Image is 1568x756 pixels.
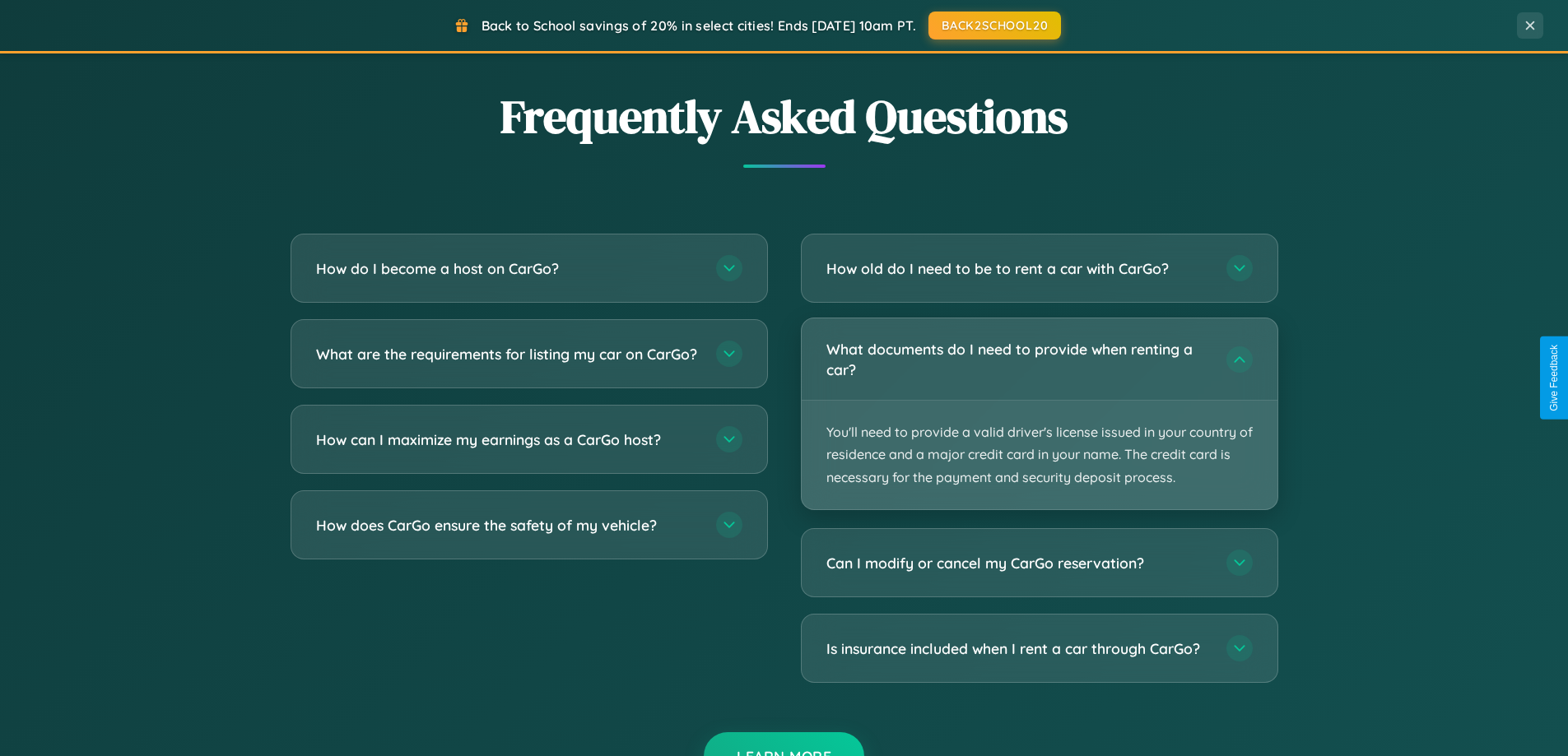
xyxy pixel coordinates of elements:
[316,429,700,450] h3: How can I maximize my earnings as a CarGo host?
[316,258,700,279] h3: How do I become a host on CarGo?
[1548,345,1560,411] div: Give Feedback
[928,12,1061,39] button: BACK2SCHOOL20
[482,17,916,34] span: Back to School savings of 20% in select cities! Ends [DATE] 10am PT.
[826,258,1210,279] h3: How old do I need to be to rent a car with CarGo?
[291,85,1278,148] h2: Frequently Asked Questions
[826,638,1210,659] h3: Is insurance included when I rent a car through CarGo?
[802,401,1277,509] p: You'll need to provide a valid driver's license issued in your country of residence and a major c...
[826,553,1210,573] h3: Can I modify or cancel my CarGo reservation?
[826,339,1210,379] h3: What documents do I need to provide when renting a car?
[316,515,700,536] h3: How does CarGo ensure the safety of my vehicle?
[316,344,700,364] h3: What are the requirements for listing my car on CarGo?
